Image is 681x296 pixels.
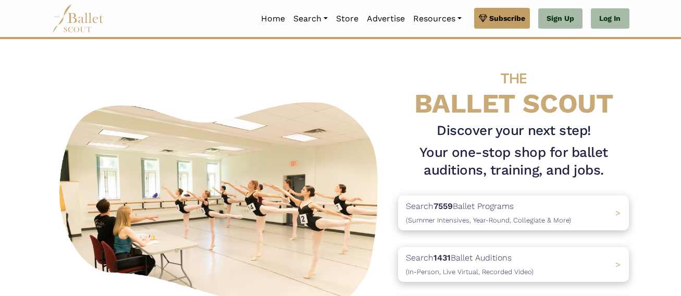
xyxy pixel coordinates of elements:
span: THE [501,70,527,87]
a: Search [289,8,332,30]
span: (In-Person, Live Virtual, Recorded Video) [406,268,534,276]
h1: Your one-stop shop for ballet auditions, training, and jobs. [398,144,629,179]
h3: Discover your next step! [398,122,629,140]
a: Sign Up [538,8,583,29]
span: > [615,260,621,269]
a: Search1431Ballet Auditions(In-Person, Live Virtual, Recorded Video) > [398,247,629,282]
a: Subscribe [474,8,530,29]
img: gem.svg [479,13,487,24]
b: 7559 [434,201,453,211]
a: Search7559Ballet Programs(Summer Intensives, Year-Round, Collegiate & More)> [398,195,629,230]
a: Resources [409,8,466,30]
span: (Summer Intensives, Year-Round, Collegiate & More) [406,216,571,224]
a: Log In [591,8,629,29]
a: Store [332,8,363,30]
b: 1431 [434,253,451,263]
span: Subscribe [489,13,525,24]
a: Home [257,8,289,30]
p: Search Ballet Auditions [406,251,534,278]
p: Search Ballet Programs [406,200,571,226]
h4: BALLET SCOUT [398,60,629,118]
span: > [615,208,621,218]
a: Advertise [363,8,409,30]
